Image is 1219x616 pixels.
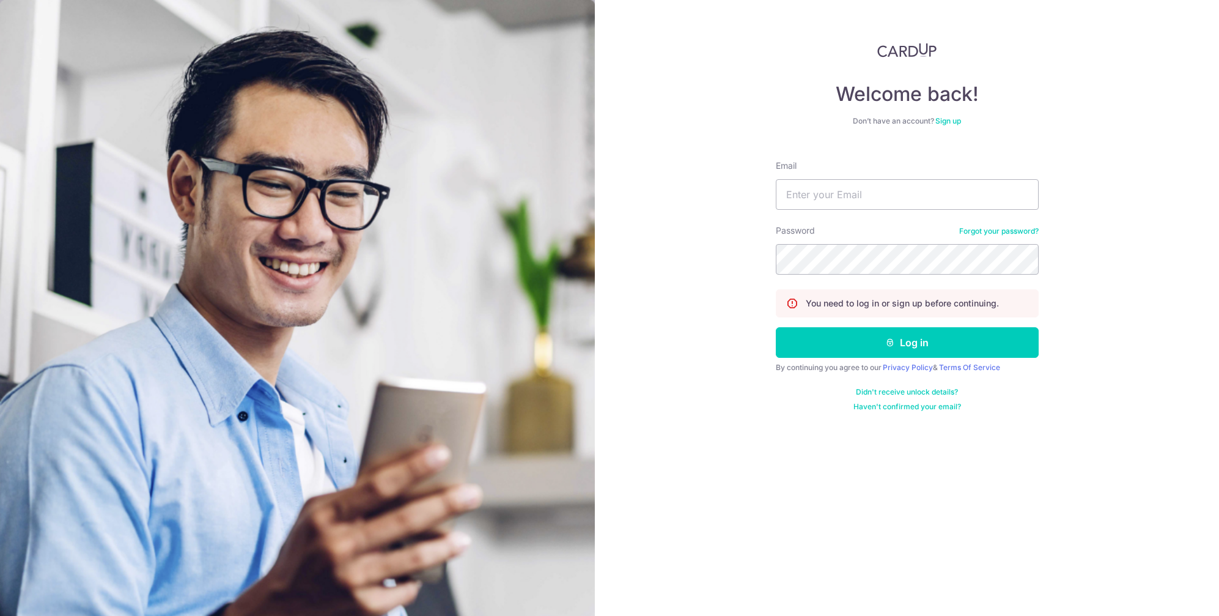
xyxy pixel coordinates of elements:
[806,297,999,310] p: You need to log in or sign up before continuing.
[853,402,961,412] a: Haven't confirmed your email?
[776,116,1039,126] div: Don’t have an account?
[776,225,815,237] label: Password
[935,116,961,125] a: Sign up
[856,387,958,397] a: Didn't receive unlock details?
[883,363,933,372] a: Privacy Policy
[776,179,1039,210] input: Enter your Email
[877,43,937,58] img: CardUp Logo
[776,160,797,172] label: Email
[959,226,1039,236] a: Forgot your password?
[776,363,1039,373] div: By continuing you agree to our &
[776,82,1039,106] h4: Welcome back!
[776,327,1039,358] button: Log in
[939,363,1000,372] a: Terms Of Service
